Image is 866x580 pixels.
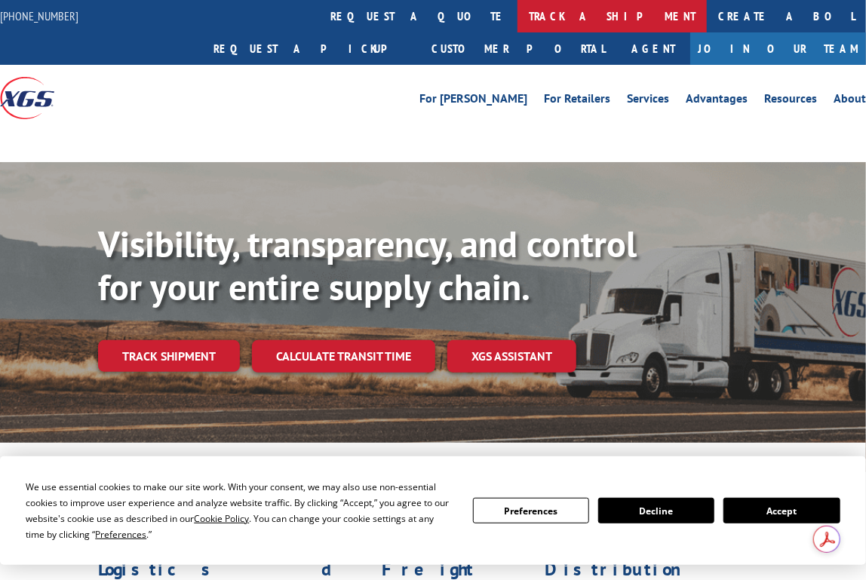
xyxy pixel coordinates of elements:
[98,340,240,372] a: Track shipment
[194,512,249,525] span: Cookie Policy
[252,340,435,373] a: Calculate transit time
[95,528,146,541] span: Preferences
[473,498,589,523] button: Preferences
[627,93,669,109] a: Services
[447,340,576,373] a: XGS ASSISTANT
[616,32,690,65] a: Agent
[598,498,714,523] button: Decline
[98,220,637,311] b: Visibility, transparency, and control for your entire supply chain.
[544,93,610,109] a: For Retailers
[764,93,817,109] a: Resources
[419,93,527,109] a: For [PERSON_NAME]
[26,479,454,542] div: We use essential cookies to make our site work. With your consent, we may also use non-essential ...
[686,93,748,109] a: Advantages
[834,93,866,109] a: About
[202,32,420,65] a: Request a pickup
[690,32,866,65] a: Join Our Team
[723,498,840,523] button: Accept
[420,32,616,65] a: Customer Portal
